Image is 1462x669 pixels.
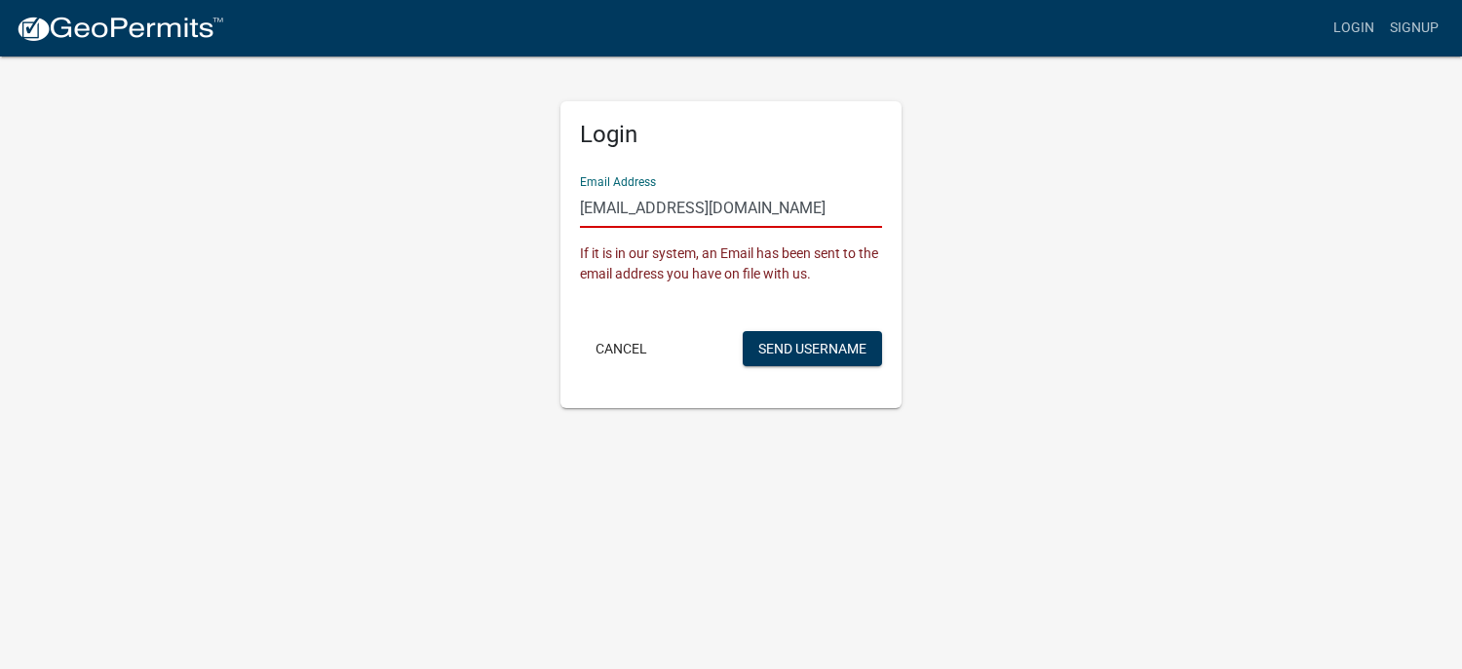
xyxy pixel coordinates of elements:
button: Send Username [743,331,882,366]
div: If it is in our system, an Email has been sent to the email address you have on file with us. [580,243,882,284]
button: Cancel [580,331,663,366]
h5: Login [580,121,882,149]
a: Signup [1382,10,1446,47]
a: Login [1326,10,1382,47]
